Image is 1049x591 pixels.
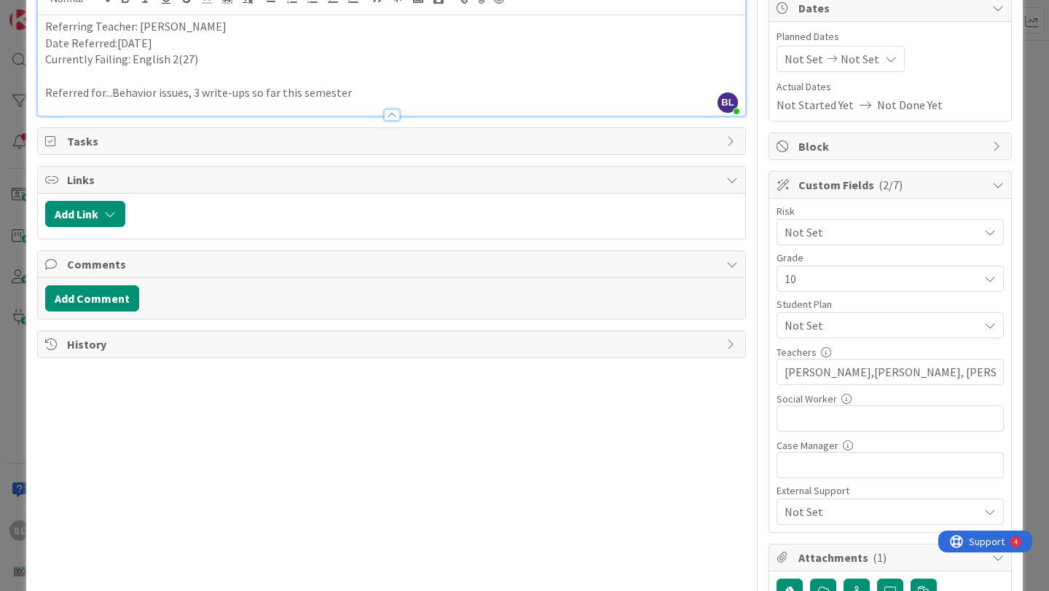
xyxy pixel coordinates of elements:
[777,346,817,359] label: Teachers
[777,299,1004,309] div: Student Plan
[67,336,719,353] span: History
[45,285,139,312] button: Add Comment
[777,96,854,114] span: Not Started Yet
[777,485,1004,496] div: External Support
[777,392,837,405] label: Social Worker
[67,255,719,273] span: Comments
[785,503,978,520] span: Not Set
[785,222,971,242] span: Not Set
[45,201,125,227] button: Add Link
[31,2,66,20] span: Support
[798,138,985,155] span: Block
[877,96,943,114] span: Not Done Yet
[785,317,978,334] span: Not Set
[67,132,719,150] span: Tasks
[785,50,823,68] span: Not Set
[45,18,738,35] p: Referring Teacher: [PERSON_NAME]
[777,206,1004,216] div: Risk
[798,176,985,194] span: Custom Fields
[777,79,1004,95] span: Actual Dates
[45,51,738,68] p: Currently Failing: English 2(27)
[777,253,1004,263] div: Grade
[777,29,1004,44] span: Planned Dates
[785,269,971,289] span: 10
[45,35,738,52] p: Date Referred:[DATE]
[45,84,738,101] p: Referred for...Behavior issues, 3 write-ups so far this semester
[718,92,738,113] span: BL
[67,171,719,189] span: Links
[841,50,879,68] span: Not Set
[76,6,79,17] div: 4
[879,178,903,192] span: ( 2/7 )
[798,549,985,566] span: Attachments
[777,439,838,452] label: Case Manager
[873,550,887,565] span: ( 1 )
